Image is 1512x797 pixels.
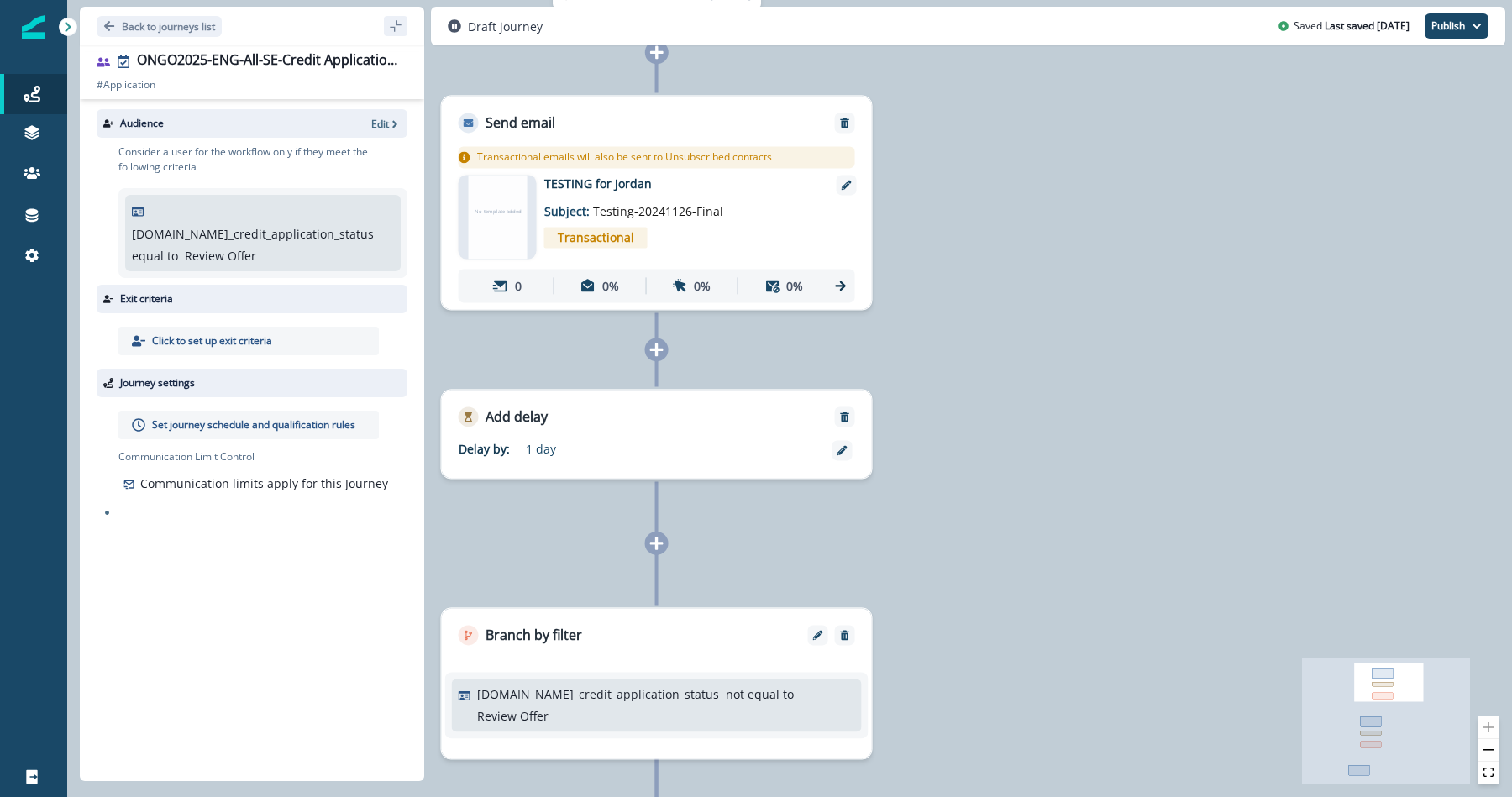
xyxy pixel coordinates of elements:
[1478,762,1499,784] button: fit view
[118,144,407,175] p: Consider a user for the workflow only if they meet the following criteria
[1325,18,1410,34] p: Last saved [DATE]
[97,16,222,37] button: Go back
[468,175,527,259] div: No template added
[120,291,173,307] p: Exit criteria
[602,277,619,295] p: 0%
[122,19,215,34] p: Back to journeys list
[152,417,355,433] p: Set journey schedule and qualification rules
[1478,739,1499,762] button: zoom out
[120,116,164,131] p: Audience
[832,411,858,422] button: Remove
[441,389,873,479] div: Add delayRemoveDelay by:1 day
[441,607,873,759] div: Branch by filterEditRemove[DOMAIN_NAME]_credit_application_statusnot equal to Review Offer
[371,117,389,131] p: Edit
[486,625,582,645] p: Branch by filter
[832,117,858,128] button: Remove
[486,406,548,427] p: Add delay
[459,440,526,458] p: Delay by:
[544,192,754,220] p: Subject:
[441,95,873,310] div: Send emailRemoveTransactional emails will also be sent to Unsubscribed contactsNo template addedT...
[371,117,401,131] button: Edit
[477,707,549,725] p: Review Offer
[384,16,407,36] button: sidebar collapse toggle
[726,685,794,703] p: not equal to
[22,15,45,39] img: Inflection
[132,247,178,265] p: equal to
[486,113,555,133] p: Send email
[477,685,719,703] p: [DOMAIN_NAME]_credit_application_status
[694,277,711,295] p: 0%
[1425,13,1488,39] button: Publish
[786,277,803,295] p: 0%
[118,449,407,464] p: Communication Limit Control
[832,629,858,641] button: Remove
[152,333,272,349] p: Click to set up exit criteria
[544,175,813,192] p: TESTING for Jordan
[120,375,195,391] p: Journey settings
[805,630,832,640] button: Edit
[544,227,648,248] span: Transactional
[526,440,736,458] p: 1 day
[140,475,388,492] p: Communication limits apply for this Journey
[97,77,155,92] p: # Application
[137,52,401,71] div: ONGO2025-ENG-All-SE-Credit Application Review Offer
[1294,18,1322,34] p: Saved
[515,277,522,295] p: 0
[477,149,772,165] p: Transactional emails will also be sent to Unsubscribed contacts
[132,225,374,243] p: [DOMAIN_NAME]_credit_application_status
[468,18,543,35] p: Draft journey
[185,247,256,265] p: Review Offer
[593,203,723,219] span: Testing-20241126-Final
